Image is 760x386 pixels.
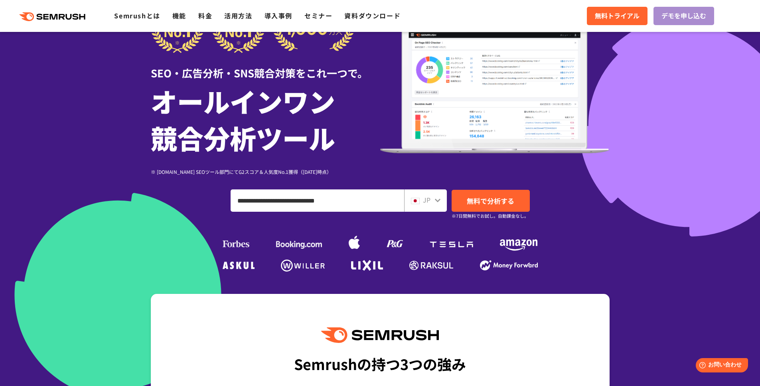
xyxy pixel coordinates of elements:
[467,196,514,206] span: 無料で分析する
[231,190,404,211] input: ドメイン、キーワードまたはURLを入力してください
[661,11,706,21] span: デモを申し込む
[689,355,751,377] iframe: Help widget launcher
[423,195,430,205] span: JP
[151,83,380,156] h1: オールインワン 競合分析ツール
[151,53,380,81] div: SEO・広告分析・SNS競合対策をこれ一つで。
[452,190,530,212] a: 無料で分析する
[587,7,647,25] a: 無料トライアル
[321,327,438,343] img: Semrush
[265,11,292,20] a: 導入事例
[114,11,160,20] a: Semrushとは
[344,11,401,20] a: 資料ダウンロード
[452,212,529,220] small: ※7日間無料でお試し。自動課金なし。
[172,11,186,20] a: 機能
[151,168,380,175] div: ※ [DOMAIN_NAME] SEOツール部門にてG2スコア＆人気度No.1獲得（[DATE]時点）
[304,11,332,20] a: セミナー
[653,7,714,25] a: デモを申し込む
[595,11,640,21] span: 無料トライアル
[224,11,252,20] a: 活用方法
[198,11,212,20] a: 料金
[294,349,466,378] div: Semrushの持つ3つの強み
